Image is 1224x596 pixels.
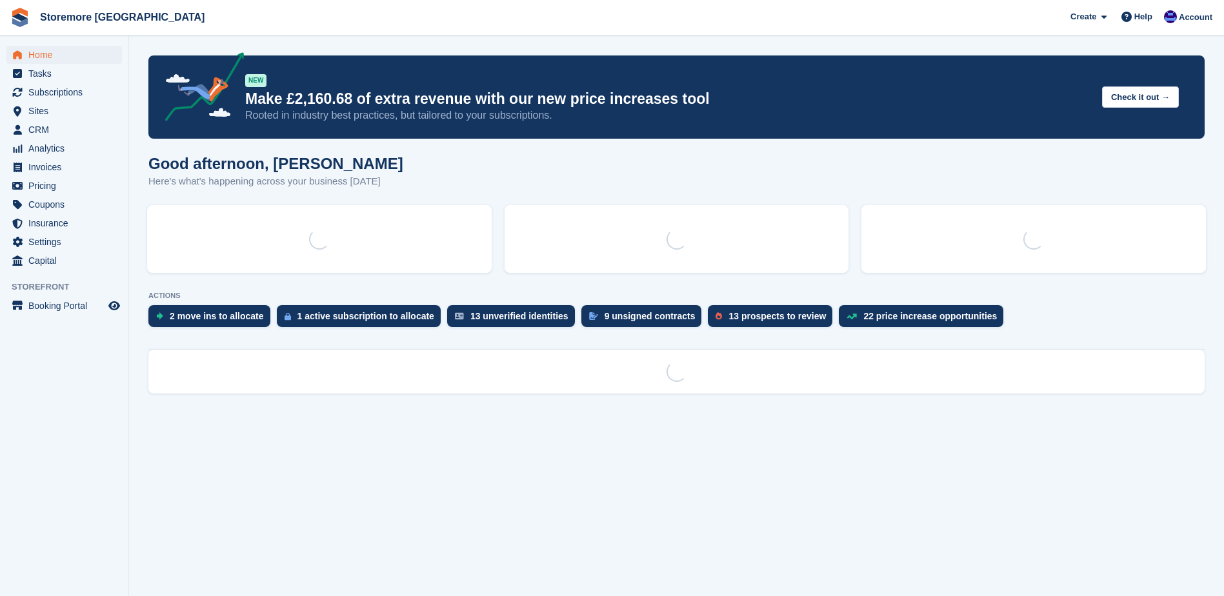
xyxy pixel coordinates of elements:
[6,139,122,157] a: menu
[28,214,106,232] span: Insurance
[28,158,106,176] span: Invoices
[28,297,106,315] span: Booking Portal
[6,65,122,83] a: menu
[148,155,403,172] h1: Good afternoon, [PERSON_NAME]
[28,139,106,157] span: Analytics
[12,281,128,293] span: Storefront
[297,311,434,321] div: 1 active subscription to allocate
[154,52,245,126] img: price-adjustments-announcement-icon-8257ccfd72463d97f412b2fc003d46551f7dbcb40ab6d574587a9cd5c0d94...
[148,174,403,189] p: Here's what's happening across your business [DATE]
[708,305,839,333] a: 13 prospects to review
[28,121,106,139] span: CRM
[716,312,722,320] img: prospect-51fa495bee0391a8d652442698ab0144808aea92771e9ea1ae160a38d050c398.svg
[1134,10,1152,23] span: Help
[605,311,696,321] div: 9 unsigned contracts
[6,195,122,214] a: menu
[847,313,857,319] img: price_increase_opportunities-93ffe204e8149a01c8c9dc8f82e8f89637d9d84a8eef4429ea346261dce0b2c0.svg
[28,177,106,195] span: Pricing
[245,74,266,87] div: NEW
[6,46,122,64] a: menu
[285,312,291,321] img: active_subscription_to_allocate_icon-d502201f5373d7db506a760aba3b589e785aa758c864c3986d89f69b8ff3...
[6,83,122,101] a: menu
[839,305,1010,333] a: 22 price increase opportunities
[455,312,464,320] img: verify_identity-adf6edd0f0f0b5bbfe63781bf79b02c33cf7c696d77639b501bdc392416b5a36.svg
[28,46,106,64] span: Home
[6,121,122,139] a: menu
[1164,10,1177,23] img: Angela
[106,298,122,313] a: Preview store
[148,292,1205,300] p: ACTIONS
[1070,10,1096,23] span: Create
[245,108,1092,123] p: Rooted in industry best practices, but tailored to your subscriptions.
[156,312,163,320] img: move_ins_to_allocate_icon-fdf77a2bb77ea45bf5b3d319d69a93e2d87916cf1d5bf7949dd705db3b84f3ca.svg
[1102,86,1179,108] button: Check it out →
[470,311,568,321] div: 13 unverified identities
[581,305,708,333] a: 9 unsigned contracts
[10,8,30,27] img: stora-icon-8386f47178a22dfd0bd8f6a31ec36ba5ce8667c1dd55bd0f319d3a0aa187defe.svg
[28,65,106,83] span: Tasks
[1179,11,1212,24] span: Account
[589,312,598,320] img: contract_signature_icon-13c848040528278c33f63329250d36e43548de30e8caae1d1a13099fd9432cc5.svg
[728,311,826,321] div: 13 prospects to review
[277,305,447,333] a: 1 active subscription to allocate
[28,252,106,270] span: Capital
[170,311,264,321] div: 2 move ins to allocate
[6,102,122,120] a: menu
[28,83,106,101] span: Subscriptions
[35,6,210,28] a: Storemore [GEOGRAPHIC_DATA]
[6,214,122,232] a: menu
[863,311,997,321] div: 22 price increase opportunities
[6,233,122,251] a: menu
[28,195,106,214] span: Coupons
[148,305,277,333] a: 2 move ins to allocate
[28,102,106,120] span: Sites
[6,177,122,195] a: menu
[6,158,122,176] a: menu
[245,90,1092,108] p: Make £2,160.68 of extra revenue with our new price increases tool
[6,297,122,315] a: menu
[28,233,106,251] span: Settings
[447,305,581,333] a: 13 unverified identities
[6,252,122,270] a: menu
